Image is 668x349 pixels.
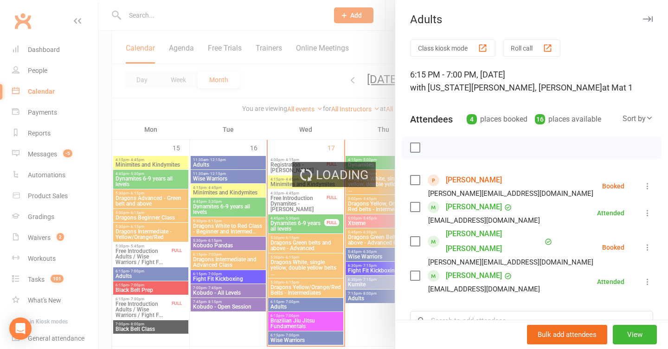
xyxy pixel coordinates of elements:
[467,114,477,124] div: 4
[602,244,624,251] div: Booked
[446,173,502,187] a: [PERSON_NAME]
[527,325,607,344] button: Bulk add attendees
[446,268,502,283] a: [PERSON_NAME]
[503,39,560,57] button: Roll call
[597,278,624,285] div: Attended
[428,214,540,226] div: [EMAIL_ADDRESS][DOMAIN_NAME]
[446,226,542,256] a: [PERSON_NAME] [PERSON_NAME]
[410,83,602,92] span: with [US_STATE][PERSON_NAME], [PERSON_NAME]
[428,256,593,268] div: [PERSON_NAME][EMAIL_ADDRESS][DOMAIN_NAME]
[602,183,624,189] div: Booked
[428,187,593,200] div: [PERSON_NAME][EMAIL_ADDRESS][DOMAIN_NAME]
[623,113,653,125] div: Sort by
[410,68,653,94] div: 6:15 PM - 7:00 PM, [DATE]
[597,210,624,216] div: Attended
[446,200,502,214] a: [PERSON_NAME]
[535,113,601,126] div: places available
[613,325,657,344] button: View
[602,83,633,92] span: at Mat 1
[9,317,32,340] div: Open Intercom Messenger
[410,311,653,330] input: Search to add attendees
[410,113,453,126] div: Attendees
[410,39,495,57] button: Class kiosk mode
[535,114,545,124] div: 16
[395,13,668,26] div: Adults
[428,283,540,295] div: [EMAIL_ADDRESS][DOMAIN_NAME]
[467,113,527,126] div: places booked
